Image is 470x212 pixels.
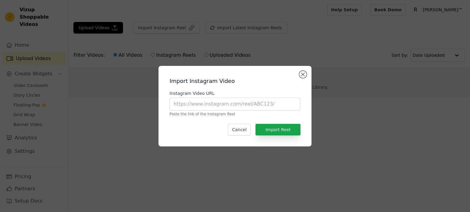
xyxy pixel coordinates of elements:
[170,112,300,117] p: Paste the link of the Instagram Reel
[228,124,250,135] button: Cancel
[170,98,300,110] input: https://www.instagram.com/reel/ABC123/
[256,124,300,135] button: Import Reel
[299,71,307,78] button: Close modal
[170,77,300,85] h2: Import Instagram Video
[170,90,300,96] label: Instagram Video URL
